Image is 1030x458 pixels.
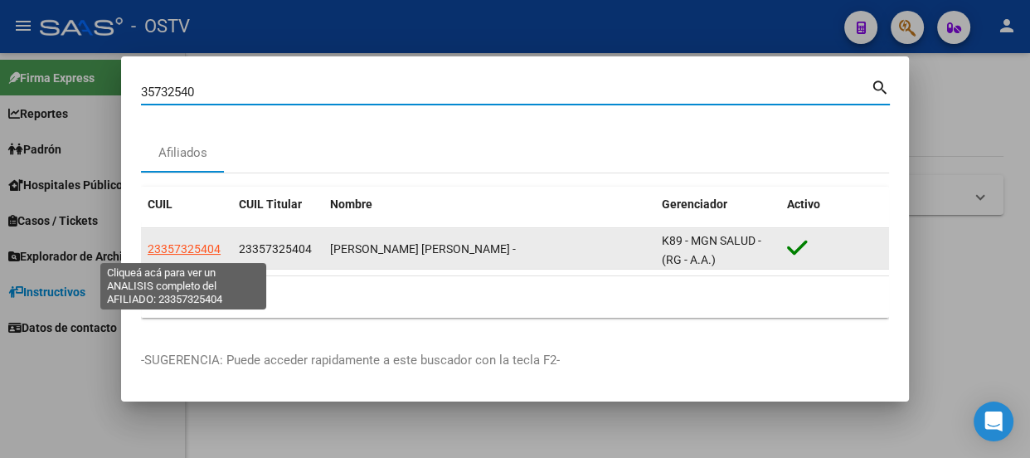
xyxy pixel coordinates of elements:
span: 23357325404 [239,242,312,256]
datatable-header-cell: CUIL [141,187,232,222]
span: Nombre [330,197,372,211]
mat-icon: search [871,76,890,96]
datatable-header-cell: Activo [780,187,889,222]
span: Gerenciador [662,197,727,211]
div: 1 total [141,276,889,318]
span: Activo [787,197,820,211]
datatable-header-cell: Nombre [323,187,655,222]
div: Afiliados [158,144,207,163]
div: [PERSON_NAME] [PERSON_NAME] - [330,240,649,259]
datatable-header-cell: Gerenciador [655,187,780,222]
span: CUIL [148,197,172,211]
div: Open Intercom Messenger [974,402,1013,441]
span: CUIL Titular [239,197,302,211]
p: -SUGERENCIA: Puede acceder rapidamente a este buscador con la tecla F2- [141,351,889,370]
span: K89 - MGN SALUD - (RG - A.A.) [662,234,761,266]
datatable-header-cell: CUIL Titular [232,187,323,222]
span: 23357325404 [148,242,221,256]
